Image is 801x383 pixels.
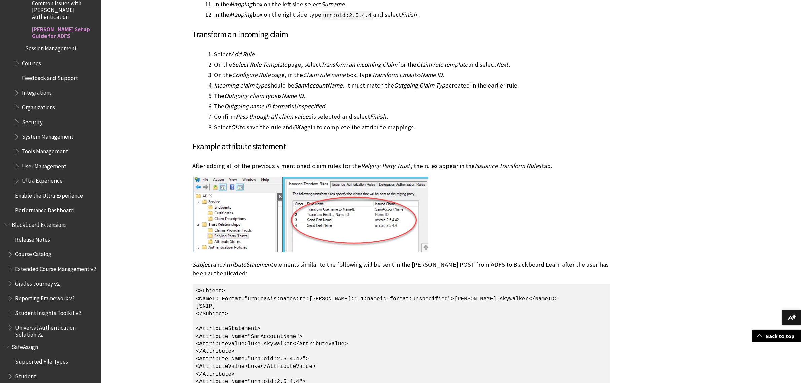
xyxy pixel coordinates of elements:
li: should be . It must match the created in the earlier rule. [214,81,610,90]
span: Course Catalog [15,249,51,258]
span: Relying Party Trust [361,162,410,170]
span: Integrations [22,87,52,96]
li: On the page, in the box, type to . [214,70,610,80]
span: Finish [370,113,386,120]
span: Security [22,116,43,126]
li: Select . [214,49,610,59]
span: Reporting Framework v2 [15,293,75,302]
span: urn:oid:2.5.4.4 [322,11,373,21]
span: Claim rule template [417,61,468,68]
span: Session Management [25,43,77,52]
span: Enable the Ultra Experience [15,190,83,199]
span: System Management [22,131,73,140]
span: Finish [401,11,417,19]
span: Release Notes [15,234,50,243]
span: Extended Course Management v2 [15,263,96,272]
span: Courses [22,58,41,67]
span: Mapping [230,11,252,19]
span: Incoming claim type [214,81,267,89]
span: Ultra Experience [22,175,63,184]
span: Claim rule name [303,71,346,79]
span: Blackboard Extensions [12,219,67,228]
span: Name ID [421,71,443,79]
span: Feedback and Support [22,72,78,81]
span: Add Rule [231,50,255,58]
span: Mapping [230,0,252,8]
span: Student [15,371,36,380]
span: Outgoing Claim Type [394,81,448,89]
span: Grades Journey v2 [15,278,60,287]
p: and elements similar to the following will be sent in the [PERSON_NAME] POST from ADFS to Blackbo... [193,260,610,278]
span: Outgoing claim type [225,92,277,100]
h3: Example attribute statement [193,140,610,153]
li: In the box on the right side type and select . [214,10,610,20]
span: Next [497,61,508,68]
span: Tools Management [22,146,68,155]
span: Surname [322,0,345,8]
h3: Transform an incoming claim [193,28,610,41]
span: Organizations [22,102,55,111]
li: Confirm is selected and select . [214,112,610,121]
li: The is . [214,91,610,101]
span: Supported File Types [15,356,68,365]
span: Subject [193,260,213,268]
span: OK [231,123,239,131]
span: Pass through all claim values [236,113,312,120]
a: Back to top [752,330,801,342]
span: AttributeStatement [223,260,273,268]
span: Name ID [282,92,304,100]
span: SamAccountName [295,81,343,89]
span: Issuance Transform Rules [475,162,541,170]
span: urn:oasis:names:tc:[PERSON_NAME]:1.1:nameid-format:unspecified [248,296,448,302]
span: Configure Rule [232,71,271,79]
li: Select to save the rule and again to complete the attribute mappings. [214,123,610,132]
span: Universal Authentication Solution v2 [15,322,96,338]
li: On the page, select for the and select . [214,60,610,69]
span: OK [293,123,301,131]
span: Transform an Incoming Claim [321,61,398,68]
li: The is . [214,102,610,111]
span: User Management [22,161,66,170]
p: After adding all of the previously mentioned claim rules for the , the rules appear in the tab. [193,162,610,170]
span: Student Insights Toolkit v2 [15,307,81,316]
nav: Book outline for Blackboard Extensions [4,219,97,338]
span: [PERSON_NAME] Setup Guide for ADFS [32,24,96,39]
span: Select Rule Template [232,61,287,68]
span: SafeAssign [12,341,38,350]
span: Unspecified [294,102,325,110]
span: Outgoing name ID format [225,102,290,110]
span: Transform Email [372,71,414,79]
span: Performance Dashboard [15,205,74,214]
